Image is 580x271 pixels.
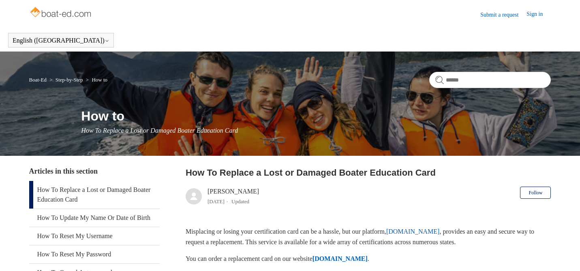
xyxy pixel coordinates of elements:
div: [PERSON_NAME] [208,187,259,206]
li: Step-by-Step [48,77,84,83]
h1: How to [81,106,551,126]
time: 04/08/2025, 11:48 [208,198,225,204]
span: Articles in this section [29,167,98,175]
p: Misplacing or losing your certification card can be a hassle, but our platform, , provides an eas... [186,226,551,247]
a: [DOMAIN_NAME] [312,255,368,262]
a: How To Reset My Password [29,245,160,263]
button: Follow Article [520,187,551,199]
a: How To Replace a Lost or Damaged Boater Education Card [29,181,160,209]
a: How to [92,77,107,83]
input: Search [429,72,551,88]
li: Updated [231,198,249,204]
a: How To Reset My Username [29,227,160,245]
a: Boat-Ed [29,77,47,83]
button: English ([GEOGRAPHIC_DATA]) [13,37,109,44]
a: Step-by-Step [56,77,83,83]
a: How To Update My Name Or Date of Birth [29,209,160,227]
span: . [368,255,369,262]
span: How To Replace a Lost or Damaged Boater Education Card [81,127,238,134]
h2: How To Replace a Lost or Damaged Boater Education Card [186,166,551,179]
span: You can order a replacement card on our website [186,255,312,262]
a: Submit a request [480,11,526,19]
li: Boat-Ed [29,77,48,83]
img: Boat-Ed Help Center home page [29,5,94,21]
li: How to [84,77,107,83]
a: [DOMAIN_NAME] [386,228,440,235]
a: Sign in [526,10,551,19]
